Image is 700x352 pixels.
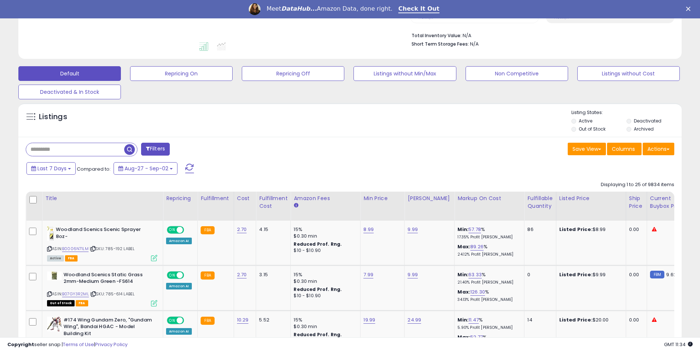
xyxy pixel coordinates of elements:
[201,317,214,325] small: FBA
[62,246,89,252] a: B0006N71LM
[457,271,469,278] b: Min:
[47,271,157,306] div: ASIN:
[408,195,451,202] div: [PERSON_NAME]
[457,297,518,302] p: 34.13% Profit [PERSON_NAME]
[294,293,355,299] div: $10 - $10.90
[237,195,253,202] div: Cost
[166,283,192,289] div: Amazon AI
[18,85,121,99] button: Deactivated & In Stock
[650,195,688,210] div: Current Buybox Price
[363,271,373,278] a: 7.99
[457,317,518,330] div: %
[183,272,195,278] span: OFF
[294,241,342,247] b: Reduced Prof. Rng.
[7,341,34,348] strong: Copyright
[457,226,469,233] b: Min:
[90,291,134,297] span: | SKU: 785-614 LABEL
[294,248,355,254] div: $10 - $10.90
[559,195,623,202] div: Listed Price
[201,271,214,280] small: FBA
[259,271,285,278] div: 3.15
[457,235,518,240] p: 17.35% Profit [PERSON_NAME]
[294,286,342,292] b: Reduced Prof. Rng.
[166,238,192,244] div: Amazon AI
[363,316,375,324] a: 19.99
[664,341,693,348] span: 2025-09-10 11:34 GMT
[457,243,518,257] div: %
[90,246,134,252] span: | SKU: 785-192 LABEL
[466,66,568,81] button: Non Competitive
[294,195,357,202] div: Amazon Fees
[63,341,94,348] a: Terms of Use
[469,226,481,233] a: 57.78
[47,226,157,260] div: ASIN:
[183,317,195,323] span: OFF
[39,112,67,122] h5: Listings
[363,195,401,202] div: Min Price
[76,300,88,306] span: FBA
[237,316,249,324] a: 10.29
[643,143,674,155] button: Actions
[650,271,664,278] small: FBM
[629,195,644,210] div: Ship Price
[559,316,593,323] b: Listed Price:
[666,271,676,278] span: 9.62
[353,66,456,81] button: Listings without Min/Max
[201,226,214,234] small: FBA
[455,192,524,221] th: The percentage added to the cost of goods (COGS) that forms the calculator for Min & Max prices.
[47,255,64,262] span: All listings currently available for purchase on Amazon
[408,316,421,324] a: 24.99
[398,5,439,13] a: Check It Out
[457,195,521,202] div: Markup on Cost
[470,243,484,250] a: 89.26
[457,252,518,257] p: 24.12% Profit [PERSON_NAME]
[130,66,233,81] button: Repricing On
[559,271,593,278] b: Listed Price:
[201,195,230,202] div: Fulfillment
[457,325,518,330] p: 5.90% Profit [PERSON_NAME]
[259,317,285,323] div: 5.52
[95,341,128,348] a: Privacy Policy
[469,316,479,324] a: 11.47
[470,288,485,296] a: 126.30
[37,165,67,172] span: Last 7 Days
[294,317,355,323] div: 15%
[457,280,518,285] p: 21.40% Profit [PERSON_NAME]
[527,226,550,233] div: 86
[559,271,620,278] div: $9.99
[266,5,392,13] div: Meet Amazon Data, done right.
[559,226,593,233] b: Listed Price:
[686,7,693,11] div: Close
[457,226,518,240] div: %
[141,143,170,156] button: Filters
[125,165,168,172] span: Aug-27 - Sep-02
[607,143,642,155] button: Columns
[629,271,641,278] div: 0.00
[47,317,62,331] img: 51lJcOWaENL._SL40_.jpg
[629,317,641,323] div: 0.00
[242,66,344,81] button: Repricing Off
[168,227,177,233] span: ON
[629,226,641,233] div: 0.00
[249,3,261,15] img: Profile image for Georgie
[7,341,128,348] div: seller snap | |
[183,227,195,233] span: OFF
[168,317,177,323] span: ON
[559,317,620,323] div: $20.00
[237,271,247,278] a: 2.70
[579,118,592,124] label: Active
[294,278,355,285] div: $0.30 min
[114,162,177,175] button: Aug-27 - Sep-02
[408,226,418,233] a: 9.99
[579,126,606,132] label: Out of Stock
[18,66,121,81] button: Default
[56,226,145,242] b: Woodland Scenics Scenic Sprayer 8oz-
[168,272,177,278] span: ON
[65,255,78,262] span: FBA
[601,181,674,188] div: Displaying 1 to 25 of 9834 items
[47,300,75,306] span: All listings that are currently out of stock and unavailable for purchase on Amazon
[457,289,518,302] div: %
[527,271,550,278] div: 0
[294,233,355,239] div: $0.30 min
[294,202,298,209] small: Amazon Fees.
